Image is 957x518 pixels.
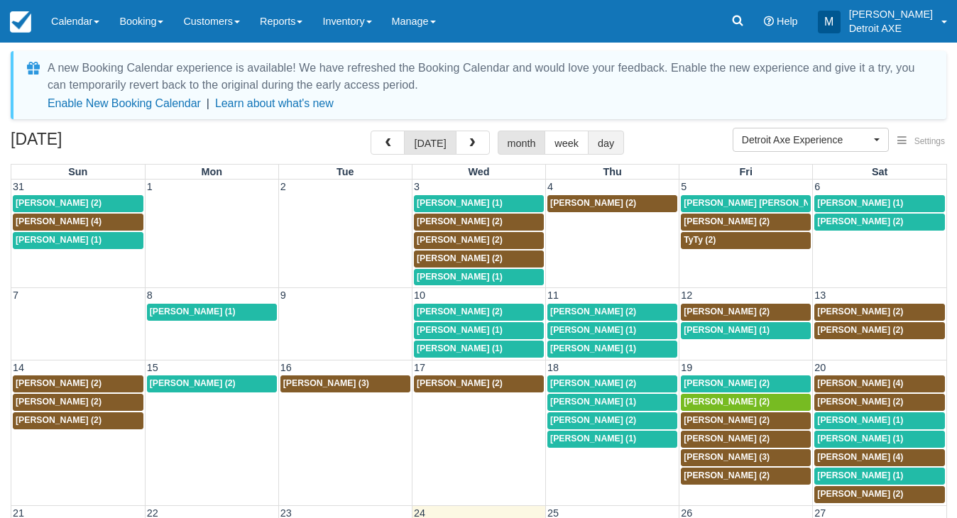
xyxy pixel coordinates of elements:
[147,304,277,321] a: [PERSON_NAME] (1)
[817,307,903,316] span: [PERSON_NAME] (2)
[872,166,887,177] span: Sat
[11,181,26,192] span: 31
[814,195,945,212] a: [PERSON_NAME] (1)
[681,214,811,231] a: [PERSON_NAME] (2)
[817,452,903,462] span: [PERSON_NAME] (4)
[547,412,677,429] a: [PERSON_NAME] (2)
[547,195,677,212] a: [PERSON_NAME] (2)
[681,304,811,321] a: [PERSON_NAME] (2)
[684,235,716,245] span: TyTy (2)
[684,378,770,388] span: [PERSON_NAME] (2)
[414,269,544,286] a: [PERSON_NAME] (1)
[550,343,636,353] span: [PERSON_NAME] (1)
[550,378,636,388] span: [PERSON_NAME] (2)
[740,166,753,177] span: Fri
[417,307,503,316] span: [PERSON_NAME] (2)
[684,325,770,335] span: [PERSON_NAME] (1)
[150,307,236,316] span: [PERSON_NAME] (1)
[11,290,20,301] span: 7
[13,232,143,249] a: [PERSON_NAME] (1)
[13,412,143,429] a: [PERSON_NAME] (2)
[279,362,293,373] span: 16
[417,378,503,388] span: [PERSON_NAME] (2)
[814,394,945,411] a: [PERSON_NAME] (2)
[414,250,544,268] a: [PERSON_NAME] (2)
[818,11,841,33] div: M
[412,181,421,192] span: 3
[681,195,811,212] a: [PERSON_NAME] [PERSON_NAME] (1)
[279,181,288,192] span: 2
[546,362,560,373] span: 18
[742,133,870,147] span: Detroit Axe Experience
[207,97,209,109] span: |
[547,394,677,411] a: [PERSON_NAME] (1)
[550,434,636,443] span: [PERSON_NAME] (1)
[550,325,636,335] span: [PERSON_NAME] (1)
[414,195,544,212] a: [PERSON_NAME] (1)
[813,290,827,301] span: 13
[603,166,621,177] span: Thu
[16,235,102,245] span: [PERSON_NAME] (1)
[547,304,677,321] a: [PERSON_NAME] (2)
[588,131,624,155] button: day
[849,7,933,21] p: [PERSON_NAME]
[550,415,636,425] span: [PERSON_NAME] (2)
[681,468,811,485] a: [PERSON_NAME] (2)
[417,216,503,226] span: [PERSON_NAME] (2)
[547,341,677,358] a: [PERSON_NAME] (1)
[814,449,945,466] a: [PERSON_NAME] (4)
[417,198,503,208] span: [PERSON_NAME] (1)
[146,290,154,301] span: 8
[914,136,945,146] span: Settings
[417,325,503,335] span: [PERSON_NAME] (1)
[817,415,903,425] span: [PERSON_NAME] (1)
[417,235,503,245] span: [PERSON_NAME] (2)
[764,16,774,26] i: Help
[681,375,811,392] a: [PERSON_NAME] (2)
[546,181,554,192] span: 4
[679,181,688,192] span: 5
[11,362,26,373] span: 14
[681,431,811,448] a: [PERSON_NAME] (2)
[684,216,770,226] span: [PERSON_NAME] (2)
[547,322,677,339] a: [PERSON_NAME] (1)
[414,341,544,358] a: [PERSON_NAME] (1)
[11,131,190,157] h2: [DATE]
[150,378,236,388] span: [PERSON_NAME] (2)
[146,181,154,192] span: 1
[814,468,945,485] a: [PERSON_NAME] (1)
[13,394,143,411] a: [PERSON_NAME] (2)
[48,60,929,94] div: A new Booking Calendar experience is available! We have refreshed the Booking Calendar and would ...
[550,307,636,316] span: [PERSON_NAME] (2)
[10,11,31,33] img: checkfront-main-nav-mini-logo.png
[547,431,677,448] a: [PERSON_NAME] (1)
[817,434,903,443] span: [PERSON_NAME] (1)
[146,362,160,373] span: 15
[817,325,903,335] span: [PERSON_NAME] (2)
[16,198,102,208] span: [PERSON_NAME] (2)
[147,375,277,392] a: [PERSON_NAME] (2)
[681,394,811,411] a: [PERSON_NAME] (2)
[817,470,903,480] span: [PERSON_NAME] (1)
[681,232,811,249] a: TyTy (2)
[498,131,546,155] button: month
[684,452,770,462] span: [PERSON_NAME] (3)
[414,375,544,392] a: [PERSON_NAME] (2)
[684,415,770,425] span: [PERSON_NAME] (2)
[814,486,945,503] a: [PERSON_NAME] (2)
[337,166,354,177] span: Tue
[201,166,222,177] span: Mon
[13,375,143,392] a: [PERSON_NAME] (2)
[889,131,953,152] button: Settings
[777,16,798,27] span: Help
[681,412,811,429] a: [PERSON_NAME] (2)
[814,322,945,339] a: [PERSON_NAME] (2)
[16,397,102,407] span: [PERSON_NAME] (2)
[16,378,102,388] span: [PERSON_NAME] (2)
[16,415,102,425] span: [PERSON_NAME] (2)
[546,290,560,301] span: 11
[417,253,503,263] span: [PERSON_NAME] (2)
[814,304,945,321] a: [PERSON_NAME] (2)
[404,131,456,155] button: [DATE]
[547,375,677,392] a: [PERSON_NAME] (2)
